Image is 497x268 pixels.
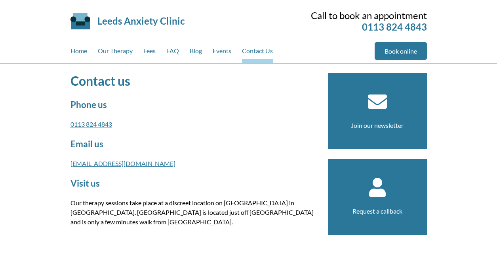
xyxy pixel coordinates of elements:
a: Fees [143,42,156,63]
p: Our therapy sessions take place at a discreet location on [GEOGRAPHIC_DATA] in [GEOGRAPHIC_DATA].... [70,198,318,227]
a: Our Therapy [98,42,133,63]
a: Join our newsletter [351,121,404,129]
a: 0113 824 4843 [70,120,112,128]
a: Events [213,42,231,63]
a: Leeds Anxiety Clinic [97,15,185,27]
a: Home [70,42,87,63]
h2: Email us [70,139,318,149]
a: [EMAIL_ADDRESS][DOMAIN_NAME] [70,160,175,167]
h2: Phone us [70,99,318,110]
a: Request a callback [352,207,402,215]
a: Contact Us [242,42,273,63]
a: FAQ [166,42,179,63]
a: Book online [375,42,427,60]
h2: Visit us [70,178,318,189]
h1: Contact us [70,73,318,89]
a: Blog [190,42,202,63]
a: 0113 824 4843 [362,21,427,33]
